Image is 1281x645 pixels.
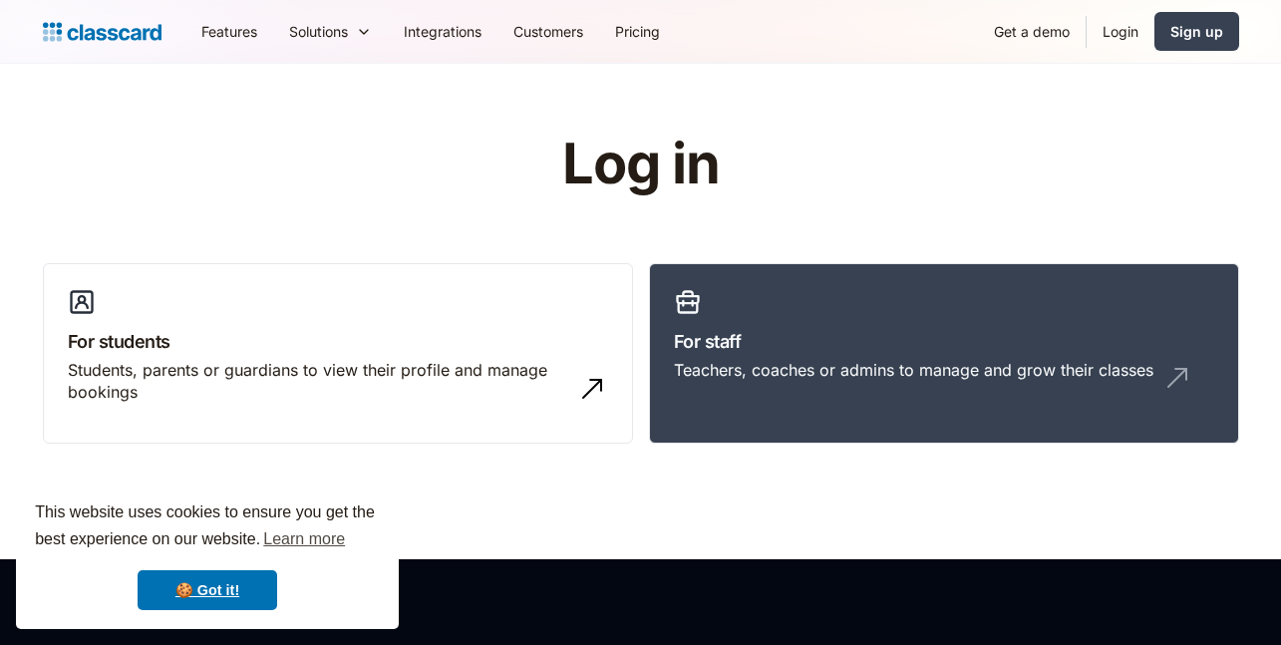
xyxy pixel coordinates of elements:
[1087,9,1154,54] a: Login
[260,524,348,554] a: learn more about cookies
[649,263,1239,445] a: For staffTeachers, coaches or admins to manage and grow their classes
[43,263,633,445] a: For studentsStudents, parents or guardians to view their profile and manage bookings
[978,9,1086,54] a: Get a demo
[68,359,568,404] div: Students, parents or guardians to view their profile and manage bookings
[497,9,599,54] a: Customers
[273,9,388,54] div: Solutions
[674,359,1153,381] div: Teachers, coaches or admins to manage and grow their classes
[185,9,273,54] a: Features
[1170,21,1223,42] div: Sign up
[35,500,380,554] span: This website uses cookies to ensure you get the best experience on our website.
[674,328,1214,355] h3: For staff
[599,9,676,54] a: Pricing
[68,328,608,355] h3: For students
[138,570,277,610] a: dismiss cookie message
[289,21,348,42] div: Solutions
[43,18,161,46] a: home
[388,9,497,54] a: Integrations
[16,482,399,629] div: cookieconsent
[324,134,957,195] h1: Log in
[1154,12,1239,51] a: Sign up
